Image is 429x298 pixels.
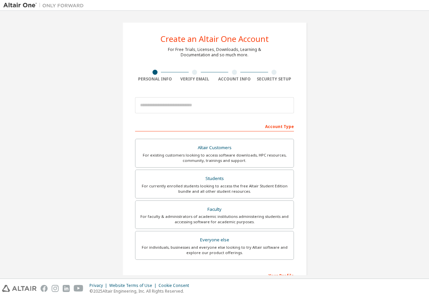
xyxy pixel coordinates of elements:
div: Account Info [214,76,254,82]
img: linkedin.svg [63,285,70,292]
div: For Free Trials, Licenses, Downloads, Learning & Documentation and so much more. [168,47,261,58]
div: Website Terms of Use [109,283,159,288]
img: facebook.svg [41,285,48,292]
div: Security Setup [254,76,294,82]
div: For faculty & administrators of academic institutions administering students and accessing softwa... [139,214,290,225]
div: Students [139,174,290,183]
div: Your Profile [135,270,294,281]
div: Verify Email [175,76,215,82]
div: Cookie Consent [159,283,193,288]
div: Altair Customers [139,143,290,153]
div: Faculty [139,205,290,214]
div: Personal Info [135,76,175,82]
p: © 2025 Altair Engineering, Inc. All Rights Reserved. [89,288,193,294]
img: youtube.svg [74,285,83,292]
div: For currently enrolled students looking to access the free Altair Student Edition bundle and all ... [139,183,290,194]
div: For existing customers looking to access software downloads, HPC resources, community, trainings ... [139,153,290,163]
img: instagram.svg [52,285,59,292]
div: Everyone else [139,235,290,245]
img: altair_logo.svg [2,285,37,292]
div: Create an Altair One Account [161,35,269,43]
div: For individuals, businesses and everyone else looking to try Altair software and explore our prod... [139,245,290,255]
div: Account Type [135,121,294,131]
div: Privacy [89,283,109,288]
img: Altair One [3,2,87,9]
